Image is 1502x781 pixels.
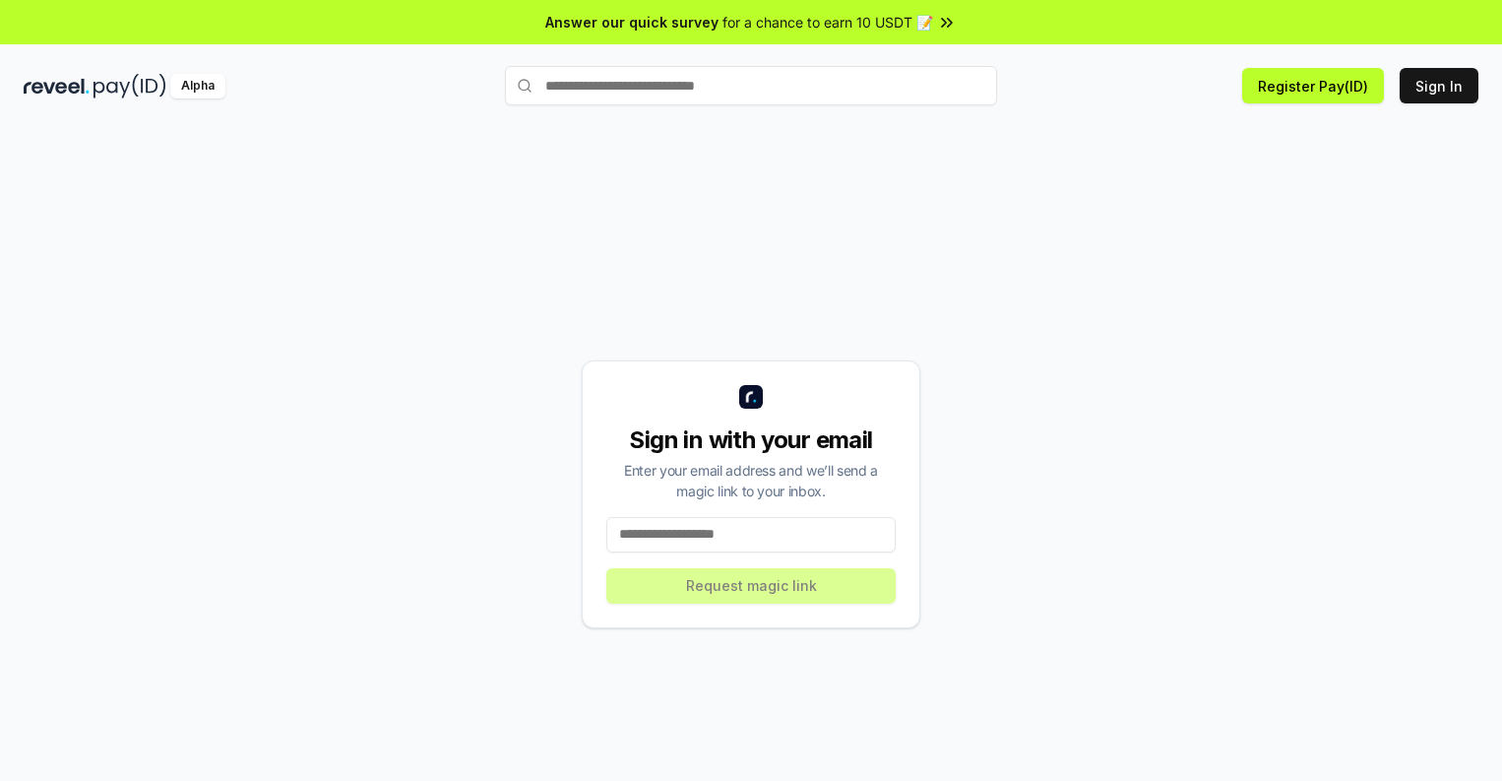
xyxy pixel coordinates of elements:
img: pay_id [94,74,166,98]
div: Sign in with your email [606,424,896,456]
span: Answer our quick survey [545,12,719,33]
button: Sign In [1400,68,1478,103]
div: Alpha [170,74,225,98]
img: reveel_dark [24,74,90,98]
div: Enter your email address and we’ll send a magic link to your inbox. [606,460,896,501]
img: logo_small [739,385,763,409]
button: Register Pay(ID) [1242,68,1384,103]
span: for a chance to earn 10 USDT 📝 [722,12,933,33]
